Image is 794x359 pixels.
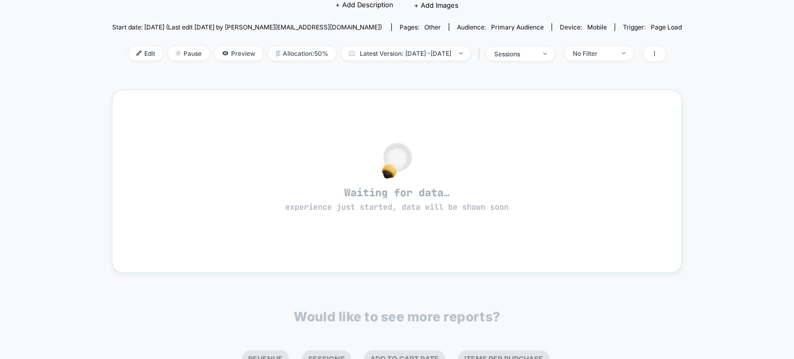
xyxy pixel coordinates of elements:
[573,50,614,57] div: No Filter
[552,23,615,31] span: Device:
[622,52,625,54] img: end
[285,202,509,212] span: experience just started, data will be shown soon
[294,309,500,324] p: Would like to see more reports?
[168,46,209,60] span: Pause
[341,46,470,60] span: Latest Version: [DATE] - [DATE]
[129,46,163,60] span: Edit
[112,23,382,31] span: Start date: [DATE] (Last edit [DATE] by [PERSON_NAME][EMAIL_ADDRESS][DOMAIN_NAME])
[651,23,682,31] span: Page Load
[136,51,142,56] img: edit
[424,23,441,31] span: other
[476,46,486,61] span: |
[215,46,263,60] span: Preview
[587,23,607,31] span: mobile
[268,46,336,60] span: Allocation: 50%
[276,51,280,56] img: rebalance
[414,1,459,9] span: + Add Images
[543,53,547,55] img: end
[176,51,181,56] img: end
[400,23,441,31] div: Pages:
[494,50,536,58] div: sessions
[457,23,544,31] div: Audience:
[623,23,682,31] div: Trigger:
[459,52,463,54] img: end
[491,23,544,31] span: Primary Audience
[382,143,412,179] img: no_data
[131,186,663,213] span: Waiting for data…
[349,51,355,56] img: calendar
